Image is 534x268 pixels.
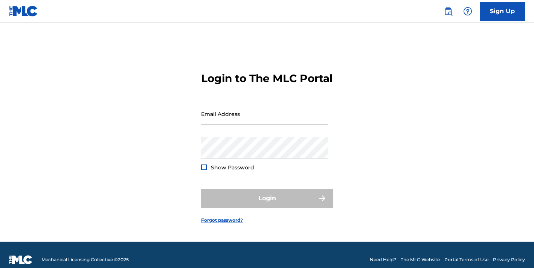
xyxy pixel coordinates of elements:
[460,4,475,19] div: Help
[401,256,440,263] a: The MLC Website
[9,255,32,264] img: logo
[444,7,453,16] img: search
[480,2,525,21] a: Sign Up
[493,256,525,263] a: Privacy Policy
[441,4,456,19] a: Public Search
[41,256,129,263] span: Mechanical Licensing Collective © 2025
[201,72,333,85] h3: Login to The MLC Portal
[463,7,472,16] img: help
[370,256,396,263] a: Need Help?
[444,256,488,263] a: Portal Terms of Use
[201,217,243,224] a: Forgot password?
[211,164,254,171] span: Show Password
[9,6,38,17] img: MLC Logo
